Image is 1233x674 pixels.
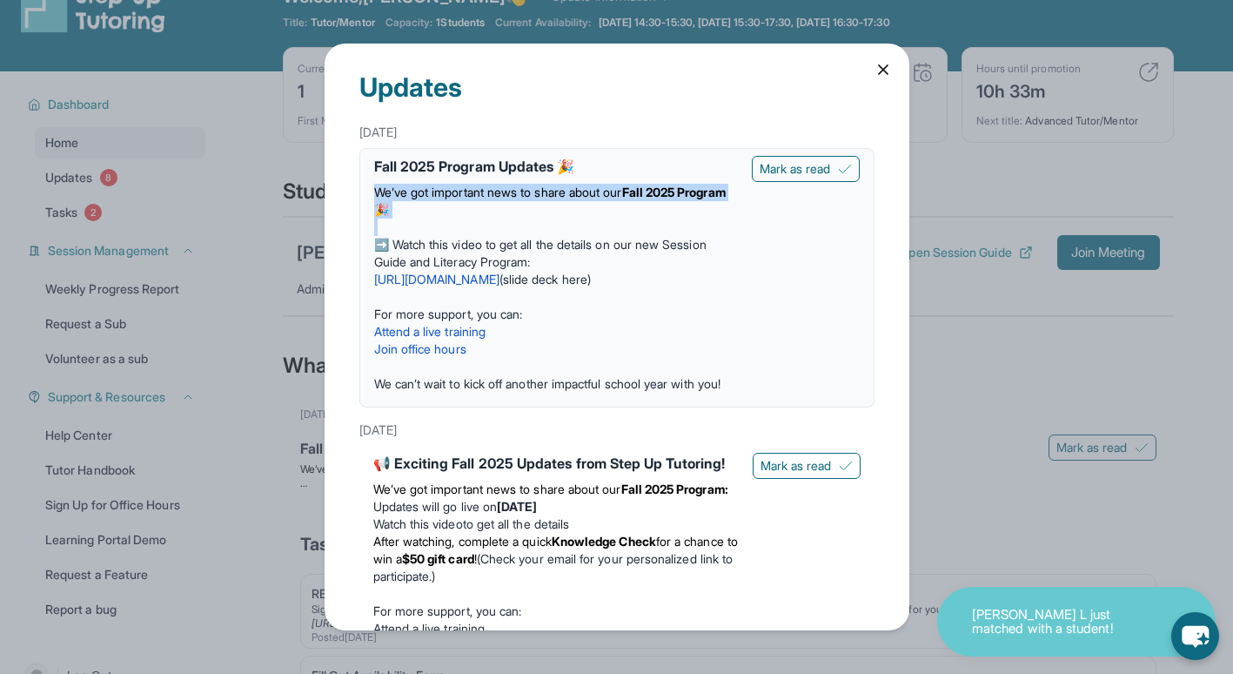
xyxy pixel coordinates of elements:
img: Mark as read [839,459,853,473]
p: ( ) [374,271,738,288]
strong: Fall 2025 Program: [621,482,728,496]
div: [DATE] [359,415,874,446]
span: ➡️ Watch this video to get all the details on our new Session Guide and Literacy Program: [374,237,707,269]
p: For more support, you can: [373,603,739,620]
a: Join office hours [374,341,466,356]
li: to get all the details [373,516,739,533]
span: Mark as read [760,160,831,178]
strong: [DATE] [497,499,537,514]
span: We’ve got important news to share about our [374,185,622,199]
strong: Fall 2025 Program [622,185,726,199]
a: slide deck here [503,272,587,286]
div: 📢 Exciting Fall 2025 Updates from Step Up Tutoring! [373,453,739,474]
span: After watching, complete a quick [373,534,552,549]
li: (Check your email for your personalized link to participate.) [373,533,739,585]
button: chat-button [1171,612,1219,660]
img: Mark as read [838,162,852,176]
a: Attend a live training [373,621,486,636]
div: [DATE] [359,117,874,148]
p: [PERSON_NAME] L just matched with a student! [972,608,1146,637]
a: [URL][DOMAIN_NAME] [374,272,499,286]
button: Mark as read [752,156,860,182]
li: Updates will go live on [373,498,739,516]
span: 🎉 [374,202,389,217]
span: ! [474,551,477,566]
strong: $50 gift card [402,551,474,566]
div: Updates [359,44,874,117]
span: We’ve got important news to share about our [373,482,621,496]
button: Mark as read [753,453,861,479]
a: Attend a live training [374,324,486,339]
a: Watch this video [373,516,463,531]
span: Mark as read [761,457,832,475]
div: Fall 2025 Program Updates 🎉 [374,156,738,177]
strong: Knowledge Check [552,534,656,549]
span: We can’t wait to kick off another impactful school year with you! [374,376,721,391]
span: For more support, you can: [374,307,523,321]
